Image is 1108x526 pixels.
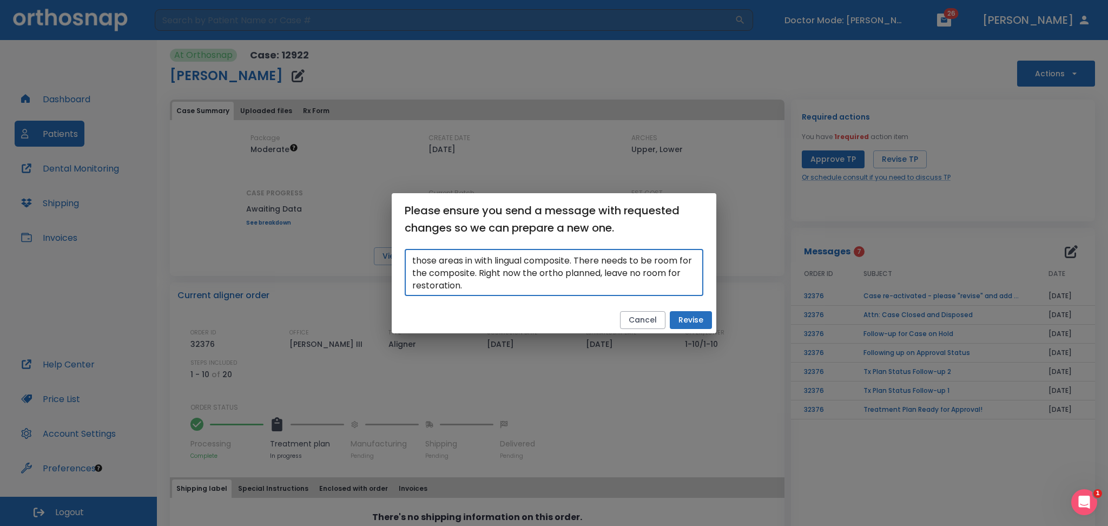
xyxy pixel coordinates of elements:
[1093,489,1102,498] span: 1
[1071,489,1097,515] iframe: Intercom live chat
[620,311,665,329] button: Cancel
[392,193,716,245] h2: Please ensure you send a message with requested changes so we can prepare a new one.
[670,311,712,329] button: Revise
[412,254,696,291] textarea: I want to make some adjustments to [PERSON_NAME] case. I want to be able to restore the lingual e...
